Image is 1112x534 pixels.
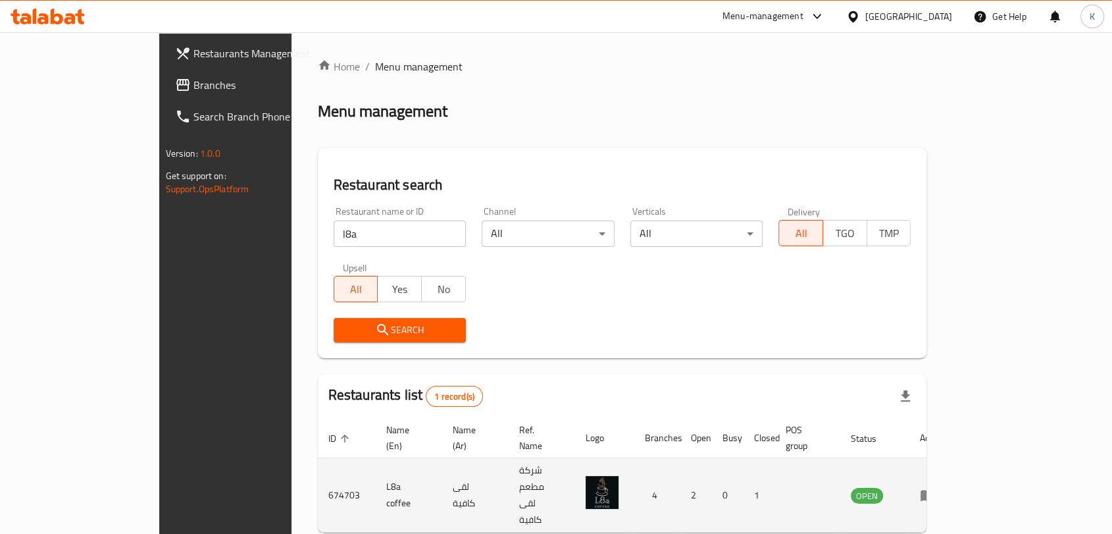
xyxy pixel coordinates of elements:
span: K [1090,9,1095,24]
span: ID [328,431,353,446]
li: / [365,59,370,74]
th: Action [909,418,955,458]
span: 1 record(s) [426,390,482,403]
img: L8a coffee [586,476,619,509]
span: Get support on: [166,167,226,184]
td: 2 [680,458,712,533]
td: 4 [634,458,680,533]
div: Export file [890,381,921,412]
span: Yes [383,280,417,299]
th: Open [680,418,712,458]
th: Logo [575,418,634,458]
button: Yes [377,276,422,302]
button: TMP [867,220,911,246]
td: L8a coffee [376,458,442,533]
label: Upsell [343,263,367,272]
button: All [778,220,823,246]
h2: Menu management [318,101,447,122]
td: 0 [712,458,744,533]
td: 1 [744,458,775,533]
div: All [630,221,763,247]
span: Status [851,431,894,446]
h2: Restaurant search [334,175,911,195]
div: [GEOGRAPHIC_DATA] [865,9,952,24]
table: enhanced table [318,418,955,533]
span: TGO [828,224,862,243]
div: Menu-management [722,9,803,24]
span: Ref. Name [519,422,559,454]
span: No [427,280,461,299]
button: TGO [822,220,867,246]
span: Search [344,322,455,338]
th: Branches [634,418,680,458]
span: Name (En) [386,422,426,454]
div: All [482,221,614,247]
span: POS group [786,422,824,454]
span: OPEN [851,489,883,504]
span: Version: [166,145,198,162]
td: شركة مطعم لقى كافية [509,458,575,533]
a: Support.OpsPlatform [166,180,249,198]
a: Branches [164,69,345,101]
span: All [784,224,818,243]
span: Menu management [375,59,463,74]
th: Busy [712,418,744,458]
span: TMP [872,224,906,243]
input: Search for restaurant name or ID.. [334,221,466,247]
span: Name (Ar) [453,422,493,454]
td: لقى كافية [442,458,509,533]
td: 674703 [318,458,376,533]
h2: Restaurants list [328,385,483,407]
span: All [340,280,373,299]
nav: breadcrumb [318,59,927,74]
button: Search [334,318,466,342]
span: Search Branch Phone [193,109,334,124]
th: Closed [744,418,775,458]
a: Search Branch Phone [164,101,345,132]
button: No [421,276,466,302]
div: Total records count [426,386,483,407]
button: All [334,276,378,302]
label: Delivery [788,207,821,216]
span: 1.0.0 [200,145,220,162]
a: Restaurants Management [164,38,345,69]
span: Branches [193,77,334,93]
span: Restaurants Management [193,45,334,61]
